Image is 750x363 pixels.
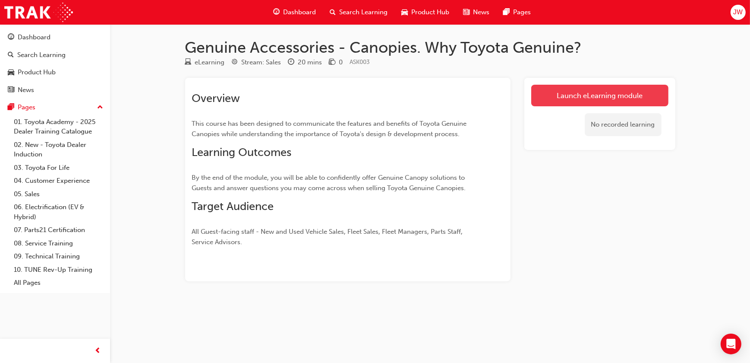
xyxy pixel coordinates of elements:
span: Search Learning [339,7,388,17]
a: pages-iconPages [496,3,538,21]
span: news-icon [463,7,470,18]
div: No recorded learning [585,113,662,136]
span: guage-icon [273,7,280,18]
div: Stream [232,57,281,68]
a: 04. Customer Experience [10,174,107,188]
a: News [3,82,107,98]
button: Pages [3,99,107,115]
h1: Genuine Accessories - Canopies. Why Toyota Genuine? [185,38,675,57]
span: Target Audience [192,200,274,213]
div: Open Intercom Messenger [721,334,741,354]
span: target-icon [232,59,238,67]
span: Overview [192,92,240,105]
a: 01. Toyota Academy - 2025 Dealer Training Catalogue [10,115,107,138]
span: search-icon [8,51,14,59]
a: Product Hub [3,64,107,80]
span: By the end of the module, you will be able to confidently offer Genuine Canopy solutions to Guest... [192,174,467,192]
button: JW [731,5,746,20]
div: Price [329,57,343,68]
div: Product Hub [18,67,56,77]
button: DashboardSearch LearningProduct HubNews [3,28,107,99]
span: up-icon [97,102,103,113]
a: Search Learning [3,47,107,63]
span: Learning Outcomes [192,146,292,159]
div: 20 mins [298,57,322,67]
span: Dashboard [283,7,316,17]
span: All Guest-facing staff - New and Used Vehicle Sales, Fleet Sales, Fleet Managers, Parts Staff, Se... [192,228,465,246]
span: Pages [513,7,531,17]
a: 08. Service Training [10,237,107,250]
span: guage-icon [8,34,14,41]
div: eLearning [195,57,225,67]
div: News [18,85,34,95]
span: Learning resource code [350,58,370,66]
a: search-iconSearch Learning [323,3,394,21]
span: clock-icon [288,59,295,67]
a: 03. Toyota For Life [10,161,107,175]
span: pages-icon [503,7,510,18]
span: This course has been designed to communicate the features and benefits of Toyota Genuine Canopies... [192,120,469,138]
a: news-iconNews [456,3,496,21]
div: Search Learning [17,50,66,60]
a: 07. Parts21 Certification [10,223,107,237]
span: Product Hub [411,7,449,17]
a: car-iconProduct Hub [394,3,456,21]
a: 02. New - Toyota Dealer Induction [10,138,107,161]
a: 06. Electrification (EV & Hybrid) [10,201,107,223]
div: Stream: Sales [242,57,281,67]
a: 10. TUNE Rev-Up Training [10,263,107,277]
span: search-icon [330,7,336,18]
span: JW [733,7,743,17]
span: pages-icon [8,104,14,111]
span: money-icon [329,59,336,67]
div: Pages [18,102,35,112]
a: guage-iconDashboard [266,3,323,21]
span: prev-icon [95,346,101,357]
span: news-icon [8,86,14,94]
div: Dashboard [18,32,50,42]
span: learningResourceType_ELEARNING-icon [185,59,192,67]
span: News [473,7,489,17]
a: 05. Sales [10,188,107,201]
a: Dashboard [3,29,107,45]
a: Launch eLearning module [531,85,668,106]
div: Type [185,57,225,68]
a: All Pages [10,276,107,290]
a: 09. Technical Training [10,250,107,263]
span: car-icon [401,7,408,18]
div: Duration [288,57,322,68]
div: 0 [339,57,343,67]
img: Trak [4,3,73,22]
span: car-icon [8,69,14,76]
